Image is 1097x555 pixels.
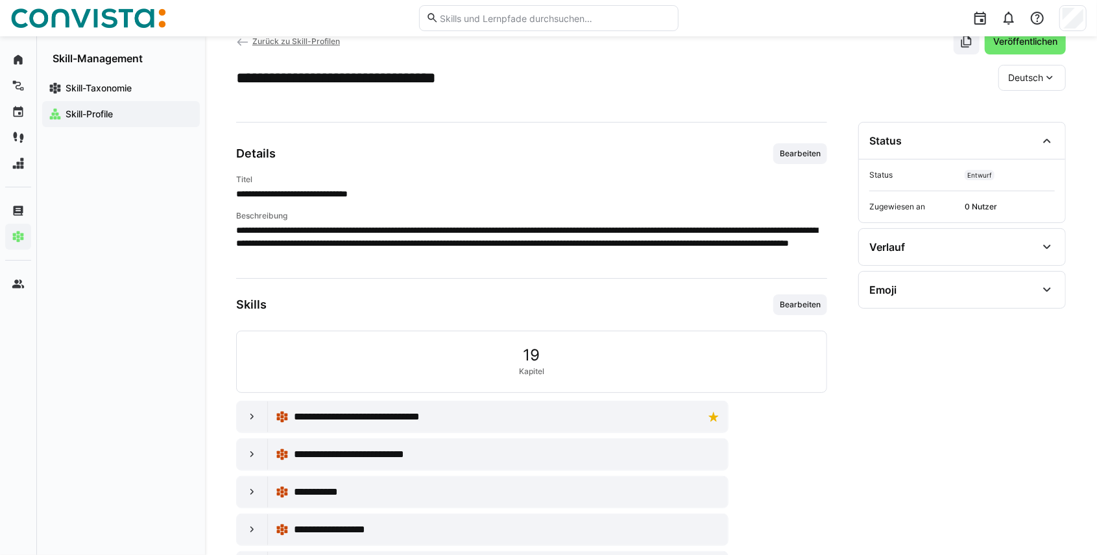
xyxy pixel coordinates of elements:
[236,211,827,221] h4: Beschreibung
[524,347,540,364] span: 19
[439,12,671,24] input: Skills und Lernpfade durchsuchen…
[236,147,276,161] h3: Details
[869,134,902,147] div: Status
[519,366,544,377] span: Kapitel
[778,300,822,310] span: Bearbeiten
[985,29,1066,54] button: Veröffentlichen
[773,294,827,315] button: Bearbeiten
[773,143,827,164] button: Bearbeiten
[778,148,822,159] span: Bearbeiten
[1008,71,1043,84] span: Deutsch
[967,171,992,179] span: Entwurf
[965,202,1055,212] span: 0 Nutzer
[869,202,959,212] span: Zugewiesen an
[236,174,827,185] h4: Titel
[869,241,905,254] div: Verlauf
[236,36,340,46] a: Zurück zu Skill-Profilen
[252,36,340,46] span: Zurück zu Skill-Profilen
[869,283,897,296] div: Emoji
[991,35,1059,48] span: Veröffentlichen
[869,170,959,180] span: Status
[236,298,267,312] h3: Skills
